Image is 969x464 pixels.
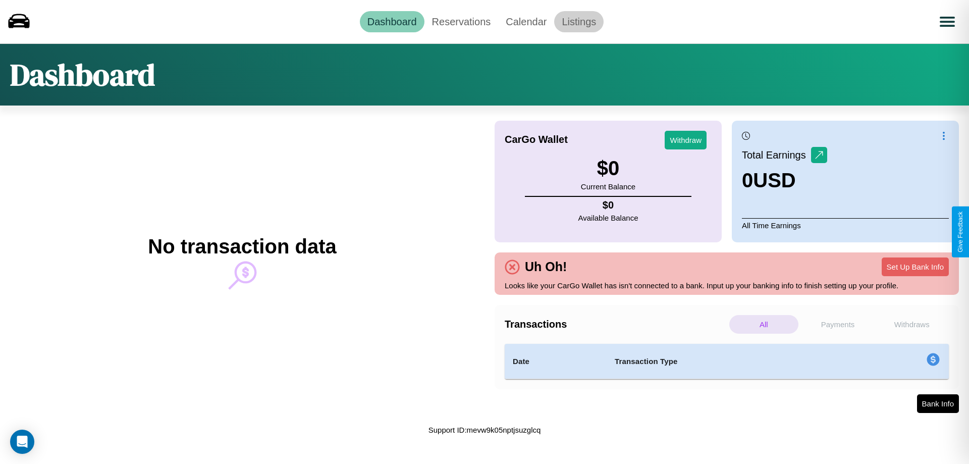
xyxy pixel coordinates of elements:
p: Total Earnings [742,146,811,164]
h4: Date [513,355,599,368]
h1: Dashboard [10,54,155,95]
h2: No transaction data [148,235,336,258]
p: Support ID: mevw9k05nptjsuzglcq [428,423,541,437]
div: Give Feedback [957,212,964,252]
h4: Transactions [505,319,727,330]
h4: Transaction Type [615,355,844,368]
h4: Uh Oh! [520,260,572,274]
div: Open Intercom Messenger [10,430,34,454]
p: Looks like your CarGo Wallet has isn't connected to a bank. Input up your banking info to finish ... [505,279,949,292]
button: Bank Info [917,394,959,413]
h3: 0 USD [742,169,827,192]
button: Open menu [933,8,961,36]
button: Set Up Bank Info [882,257,949,276]
p: All Time Earnings [742,218,949,232]
p: Current Balance [581,180,635,193]
a: Reservations [424,11,499,32]
p: Available Balance [578,211,638,225]
h4: CarGo Wallet [505,134,568,145]
a: Dashboard [360,11,424,32]
a: Listings [554,11,604,32]
h4: $ 0 [578,199,638,211]
table: simple table [505,344,949,379]
a: Calendar [498,11,554,32]
p: All [729,315,798,334]
h3: $ 0 [581,157,635,180]
p: Withdraws [877,315,946,334]
p: Payments [803,315,873,334]
button: Withdraw [665,131,707,149]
